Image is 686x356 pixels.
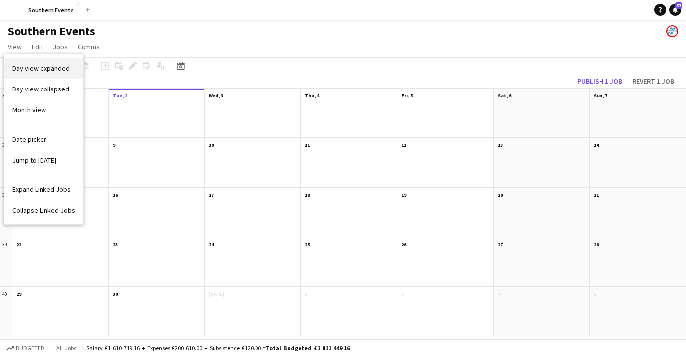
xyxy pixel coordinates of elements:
div: 37 [0,138,12,187]
a: Month view [4,99,83,120]
span: 13 [498,142,503,148]
h1: Southern Events [8,24,95,39]
a: Day view collapsed [4,79,83,99]
span: Day view expanded [12,64,70,73]
a: Collapse Linked Jobs [4,200,83,221]
span: 22 [16,241,21,248]
a: Jump to today [4,150,83,171]
span: 2 [305,291,307,297]
a: Day view expanded [4,58,83,79]
span: 3 [401,291,404,297]
div: 40 [0,287,12,336]
span: [DATE] [209,291,224,297]
a: Comms [74,41,104,53]
span: Edit [32,43,43,51]
a: 57 [669,4,681,16]
span: 26 [401,241,406,248]
button: Revert 1 job [628,75,678,88]
span: 28 [594,241,599,248]
span: Jump to [DATE] [12,156,56,165]
span: 4 [498,291,500,297]
app-user-avatar: RunThrough Events [666,25,678,37]
span: 14 [594,142,599,148]
div: 36 [0,89,12,138]
span: 20 [498,192,503,198]
span: Jobs [53,43,68,51]
div: 38 [0,188,12,237]
span: 12 [401,142,406,148]
span: Sun, 7 [594,92,607,99]
button: Southern Events [20,0,82,20]
span: 30 [113,291,118,297]
span: Comms [78,43,100,51]
span: 10 [209,142,214,148]
span: 21 [594,192,599,198]
span: All jobs [54,344,78,352]
span: Month view [12,105,46,114]
span: 19 [401,192,406,198]
span: Budgeted [16,345,44,352]
span: 11 [305,142,310,148]
span: Thu, 4 [305,92,319,99]
div: 39 [0,237,12,287]
span: 17 [209,192,214,198]
span: Total Budgeted £1 811 449.16 [266,344,350,352]
span: Date picker [12,135,46,144]
a: Expand Linked Jobs [4,179,83,200]
span: Expand Linked Jobs [12,185,71,194]
button: Budgeted [5,343,46,354]
span: 16 [113,192,118,198]
span: 29 [16,291,21,297]
span: 9 [113,142,115,148]
span: 57 [675,2,682,9]
div: Salary £1 610 719.16 + Expenses £200 610.00 + Subsistence £120.00 = [86,344,350,352]
span: Collapse Linked Jobs [12,206,75,215]
a: Edit [28,41,47,53]
span: 25 [305,241,310,248]
a: Date picker [4,129,83,150]
span: Wed, 3 [209,92,223,99]
button: Publish 1 job [573,75,626,88]
span: 23 [113,241,118,248]
span: 24 [209,241,214,248]
a: Jobs [49,41,72,53]
span: 27 [498,241,503,248]
span: Sat, 6 [498,92,511,99]
a: View [4,41,26,53]
span: Day view collapsed [12,85,69,93]
span: 18 [305,192,310,198]
span: View [8,43,22,51]
span: Fri, 5 [401,92,413,99]
span: Tue, 2 [113,92,127,99]
span: 5 [594,291,596,297]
